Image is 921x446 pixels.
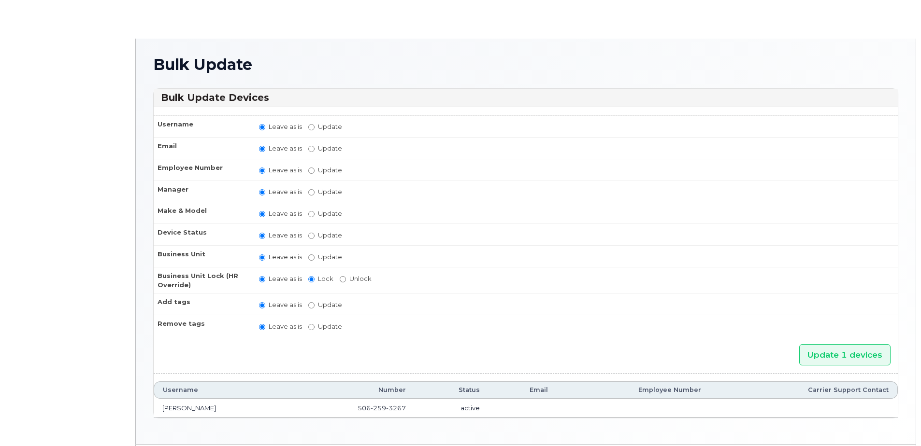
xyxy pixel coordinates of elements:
[308,276,315,282] input: Lock
[358,404,406,412] span: 506
[259,144,302,153] label: Leave as is
[308,252,342,262] label: Update
[154,181,250,202] th: Manager
[308,167,315,174] input: Update
[308,324,315,330] input: Update
[259,211,265,217] input: Leave as is
[386,404,406,412] span: 3267
[259,274,302,283] label: Leave as is
[710,381,898,399] th: Carrier Support Contact
[259,231,302,240] label: Leave as is
[259,252,302,262] label: Leave as is
[308,146,315,152] input: Update
[154,245,250,267] th: Business Unit
[308,211,315,217] input: Update
[154,115,250,137] th: Username
[161,91,891,104] h3: Bulk Update Devices
[259,122,302,131] label: Leave as is
[415,381,489,399] th: Status
[154,267,250,293] th: Business Unit Lock (HR Override)
[799,344,891,366] input: Update 1 devices
[154,137,250,159] th: Email
[259,254,265,261] input: Leave as is
[308,254,315,261] input: Update
[308,209,342,218] label: Update
[153,56,898,73] h1: Bulk Update
[154,399,289,418] td: [PERSON_NAME]
[154,223,250,245] th: Device Status
[154,159,250,181] th: Employee Number
[259,167,265,174] input: Leave as is
[308,187,342,196] label: Update
[259,322,302,331] label: Leave as is
[259,233,265,239] input: Leave as is
[259,276,265,282] input: Leave as is
[308,122,342,131] label: Update
[154,315,250,336] th: Remove tags
[259,166,302,175] label: Leave as is
[340,274,372,283] label: Unlock
[259,300,302,309] label: Leave as is
[259,187,302,196] label: Leave as is
[340,276,346,282] input: Unlock
[308,322,342,331] label: Update
[308,274,333,283] label: Lock
[308,233,315,239] input: Update
[557,381,710,399] th: Employee Number
[259,146,265,152] input: Leave as is
[415,399,489,418] td: active
[259,124,265,130] input: Leave as is
[154,202,250,223] th: Make & Model
[308,144,342,153] label: Update
[259,324,265,330] input: Leave as is
[489,381,557,399] th: Email
[289,381,415,399] th: Number
[154,293,250,315] th: Add tags
[371,404,386,412] span: 259
[259,209,302,218] label: Leave as is
[259,189,265,195] input: Leave as is
[259,302,265,308] input: Leave as is
[154,381,289,399] th: Username
[308,166,342,175] label: Update
[308,189,315,195] input: Update
[308,124,315,130] input: Update
[308,231,342,240] label: Update
[308,302,315,308] input: Update
[308,300,342,309] label: Update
